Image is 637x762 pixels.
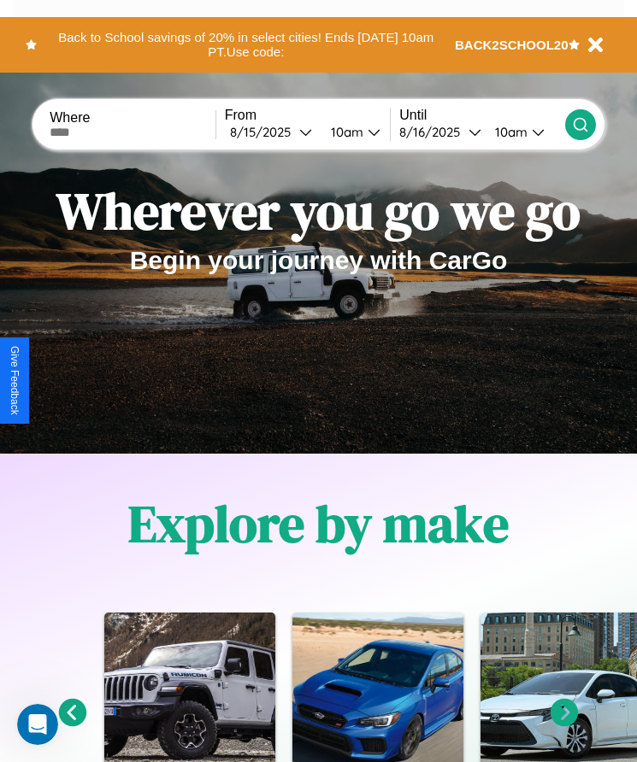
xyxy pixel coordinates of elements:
[481,123,565,141] button: 10am
[17,704,58,745] iframe: Intercom live chat
[128,489,509,559] h1: Explore by make
[50,110,215,126] label: Where
[399,108,565,123] label: Until
[317,123,391,141] button: 10am
[399,124,469,140] div: 8 / 16 / 2025
[230,124,299,140] div: 8 / 15 / 2025
[455,38,569,52] b: BACK2SCHOOL20
[9,346,21,415] div: Give Feedback
[225,108,391,123] label: From
[487,124,532,140] div: 10am
[37,26,455,64] button: Back to School savings of 20% in select cities! Ends [DATE] 10am PT.Use code:
[322,124,368,140] div: 10am
[225,123,317,141] button: 8/15/2025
